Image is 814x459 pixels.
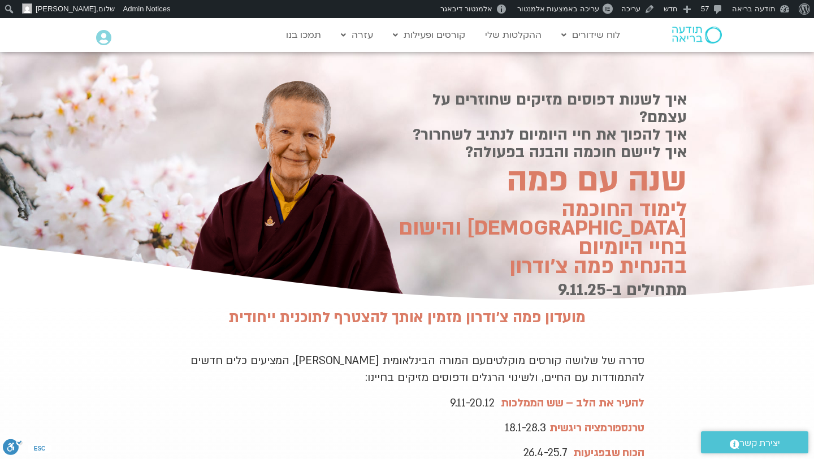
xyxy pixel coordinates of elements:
h2: מתחילים ב-9.11.25 [382,280,687,299]
span: עם המורה הבינלאומית [PERSON_NAME], המציעים כלים חדשים להתמודדות עם החיים, ולשינוי הרגלים ודפוסים ... [190,353,644,385]
strong: להעיר את הלב – שש הממלכות [501,396,644,410]
h2: שנה עם פמה [382,166,687,196]
a: יצירת קשר [701,431,808,453]
span: עריכה באמצעות אלמנטור [517,5,599,13]
img: תודעה בריאה [672,27,722,44]
span: 18.1-28.3 [505,421,546,435]
a: עזרה [335,24,379,46]
a: קורסים ופעילות [387,24,471,46]
a: לוח שידורים [556,24,626,46]
strong: טרנספורמציה ריגשית [549,421,644,435]
span: 9.11-20.12 [450,396,495,410]
span: סדרה של שלושה קורסים מוקלטים [190,353,644,385]
span: [PERSON_NAME] [36,5,96,13]
h2: מועדון פמה צ׳ודרון מזמין אותך להצטרף לתוכנית ייחודית [170,309,644,326]
h2: לימוד החוכמה [DEMOGRAPHIC_DATA] והישום בחיי היומיום בהנחית פמה צ׳ודרון [382,200,687,276]
h2: איך לשנות דפוסים מזיקים שחוזרים על עצמם? איך להפוך את חיי היומיום לנתיב לשחרור? איך ליישם חוכמה ו... [382,91,687,161]
span: יצירת קשר [739,436,780,451]
a: ההקלטות שלי [479,24,547,46]
a: תמכו בנו [280,24,327,46]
